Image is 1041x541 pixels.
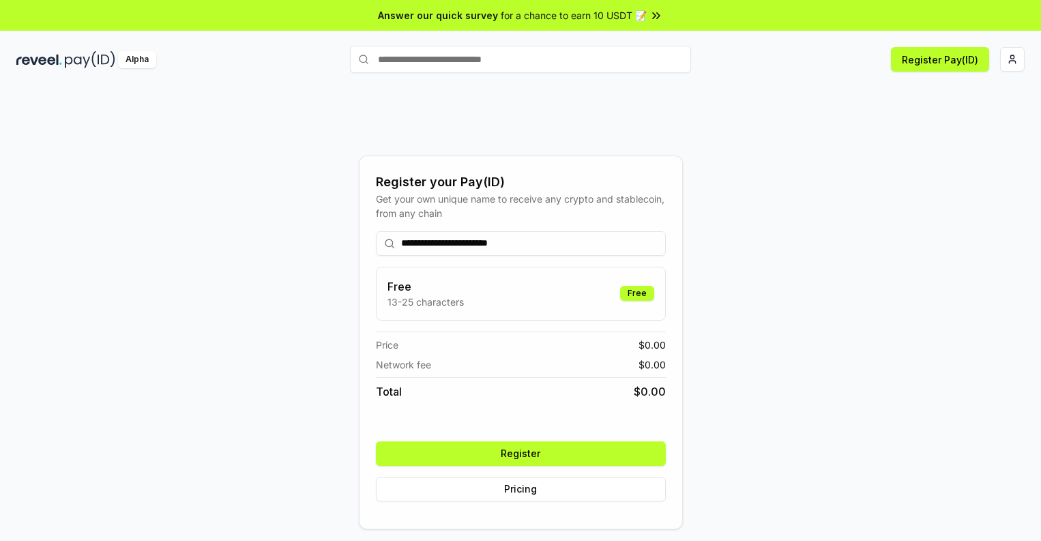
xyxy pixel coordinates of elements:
[891,47,989,72] button: Register Pay(ID)
[376,441,666,466] button: Register
[387,278,464,295] h3: Free
[376,357,431,372] span: Network fee
[376,477,666,501] button: Pricing
[376,173,666,192] div: Register your Pay(ID)
[65,51,115,68] img: pay_id
[376,192,666,220] div: Get your own unique name to receive any crypto and stablecoin, from any chain
[634,383,666,400] span: $ 0.00
[376,383,402,400] span: Total
[639,357,666,372] span: $ 0.00
[387,295,464,309] p: 13-25 characters
[639,338,666,352] span: $ 0.00
[378,8,498,23] span: Answer our quick survey
[620,286,654,301] div: Free
[16,51,62,68] img: reveel_dark
[118,51,156,68] div: Alpha
[501,8,647,23] span: for a chance to earn 10 USDT 📝
[376,338,398,352] span: Price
